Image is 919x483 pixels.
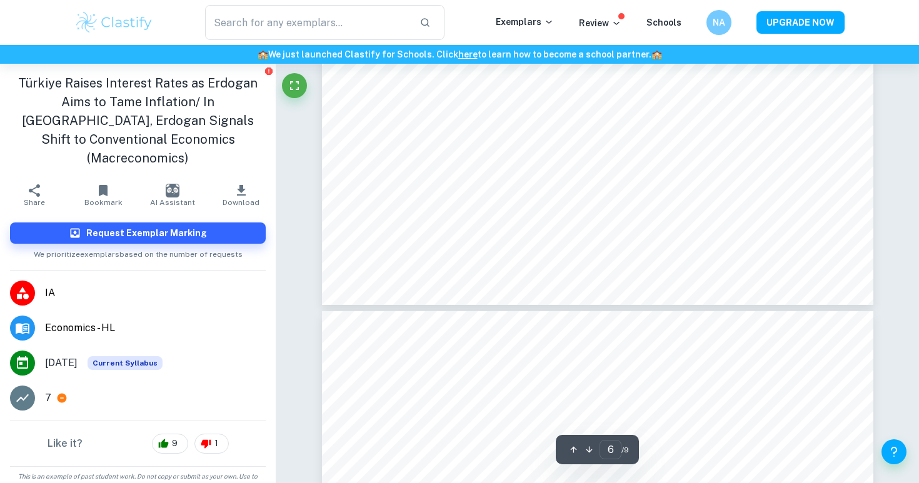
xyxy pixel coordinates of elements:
h6: Like it? [48,436,83,451]
a: here [458,49,478,59]
button: UPGRADE NOW [756,11,845,34]
span: IA [45,286,266,301]
div: 9 [152,434,188,454]
span: Download [223,198,259,207]
img: AI Assistant [166,184,179,197]
span: Share [24,198,45,207]
span: 9 [165,437,184,450]
button: AI Assistant [138,177,207,212]
p: 7 [45,391,51,406]
span: / 9 [621,444,629,456]
span: 🏫 [651,49,662,59]
img: Clastify logo [74,10,154,35]
p: Review [579,16,621,30]
span: 1 [208,437,225,450]
span: Economics - HL [45,321,266,336]
span: [DATE] [45,356,78,371]
span: Current Syllabus [88,356,163,370]
span: AI Assistant [150,198,195,207]
button: Fullscreen [282,73,307,98]
h6: Request Exemplar Marking [86,226,207,240]
div: This exemplar is based on the current syllabus. Feel free to refer to it for inspiration/ideas wh... [88,356,163,370]
h1: Türkiye Raises Interest Rates as Erdogan Aims to Tame Inflation/ In [GEOGRAPHIC_DATA], Erdogan Si... [10,74,266,167]
input: Search for any exemplars... [205,5,409,40]
span: Bookmark [84,198,123,207]
h6: We just launched Clastify for Schools. Click to learn how to become a school partner. [3,47,916,61]
button: NA [706,10,731,35]
button: Help and Feedback [881,439,906,464]
button: Bookmark [69,177,138,212]
span: We prioritize exemplars based on the number of requests [34,244,243,260]
button: Report issue [264,66,273,76]
div: 1 [194,434,229,454]
h6: NA [712,16,726,29]
span: 🏫 [258,49,268,59]
p: Exemplars [496,15,554,29]
a: Schools [646,17,681,27]
button: Request Exemplar Marking [10,222,266,244]
button: Download [207,177,276,212]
